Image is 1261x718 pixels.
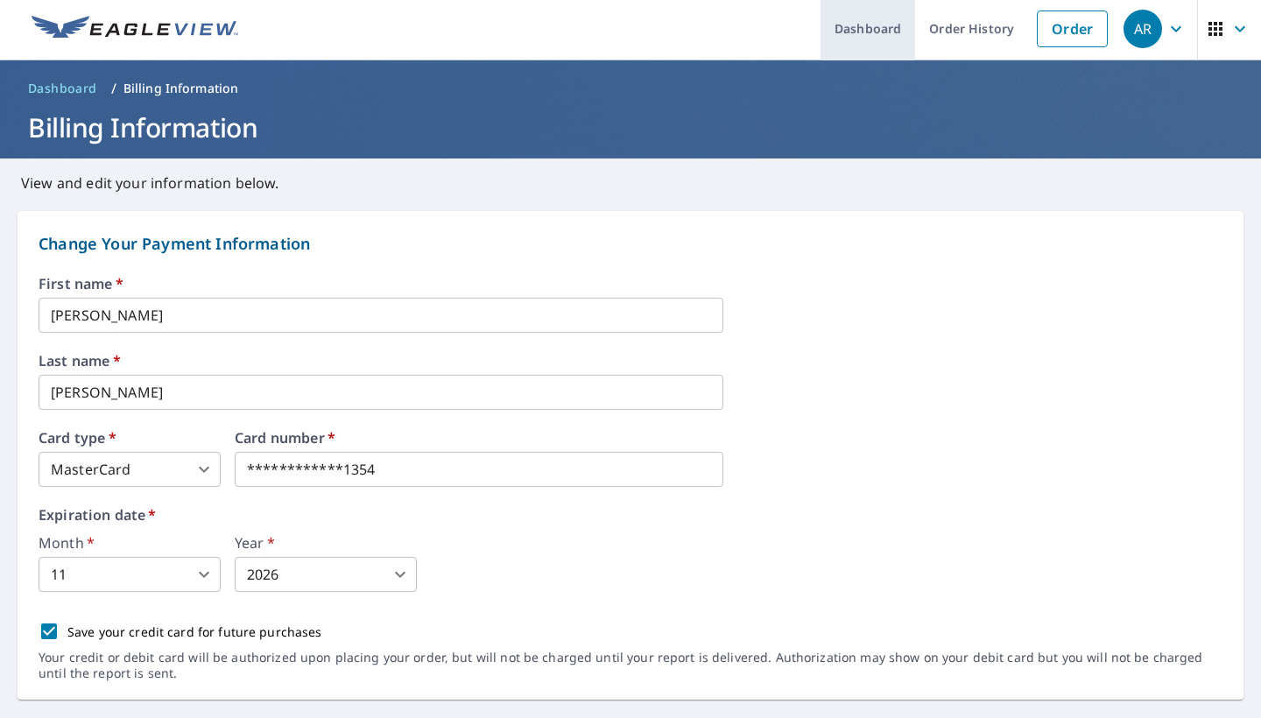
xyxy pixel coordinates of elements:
[39,431,221,445] label: Card type
[39,452,221,487] div: MasterCard
[123,80,239,97] p: Billing Information
[67,623,322,641] p: Save your credit card for future purchases
[235,557,417,592] div: 2026
[111,78,116,99] li: /
[39,650,1222,681] p: Your credit or debit card will be authorized upon placing your order, but will not be charged unt...
[235,536,417,550] label: Year
[21,74,1240,102] nav: breadcrumb
[1037,11,1108,47] a: Order
[39,354,1222,368] label: Last name
[32,16,238,42] img: EV Logo
[39,232,1222,256] p: Change Your Payment Information
[39,557,221,592] div: 11
[1124,10,1162,48] div: AR
[21,109,1240,145] h1: Billing Information
[39,536,221,550] label: Month
[235,431,723,445] label: Card number
[21,74,104,102] a: Dashboard
[39,508,1222,522] label: Expiration date
[39,277,1222,291] label: First name
[28,80,97,97] span: Dashboard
